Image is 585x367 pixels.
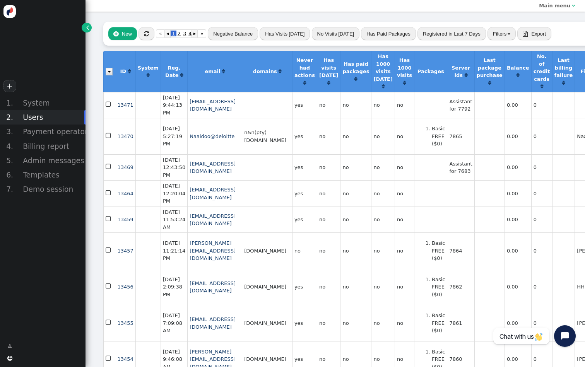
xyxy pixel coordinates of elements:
[253,68,277,74] b: domains
[106,131,112,141] span: 
[447,92,474,118] td: Assistant for 7792
[531,207,552,233] td: 0
[395,180,414,207] td: no
[106,100,112,109] span: 
[395,92,414,118] td: no
[2,340,17,353] a: 
[361,27,416,40] button: Has Paid Packages
[397,57,412,78] b: Has 1000 visits
[106,162,112,172] span: 
[19,139,86,154] div: Billing report
[117,248,133,254] span: 13457
[340,207,371,233] td: no
[340,305,371,341] td: no
[163,277,182,297] span: [DATE] 2:09:38 PM
[531,269,552,305] td: 0
[163,240,185,261] span: [DATE] 11:21:14 PM
[222,68,225,74] a: 
[465,73,467,78] span: Click to sort
[117,320,133,326] a: 13455
[117,284,133,290] span: 13456
[165,29,171,38] a: ◂
[19,182,86,196] div: Demo session
[106,188,112,198] span: 
[190,161,236,174] a: [EMAIL_ADDRESS][DOMAIN_NAME]
[317,207,340,233] td: no
[117,102,133,108] a: 13471
[163,157,185,178] span: [DATE] 12:43:50 PM
[488,80,491,86] a: 
[113,31,118,37] span: 
[395,118,414,154] td: no
[117,356,133,362] span: 13454
[205,68,220,74] b: email
[317,305,340,341] td: no
[190,240,236,261] a: [PERSON_NAME][EMAIL_ADDRESS][DOMAIN_NAME]
[432,125,445,148] li: Basic FREE ($0)
[340,118,371,154] td: no
[190,133,234,139] a: Naaidoo@deloitte
[488,80,491,85] span: Click to sort
[260,27,310,40] button: Has Visits [DATE]
[303,80,306,85] span: Click to sort
[117,133,133,139] a: 13470
[371,180,394,207] td: no
[156,29,165,38] a: «
[371,154,394,181] td: no
[147,72,149,78] a: 
[190,280,236,294] a: [EMAIL_ADDRESS][DOMAIN_NAME]
[108,27,137,40] button: New
[487,27,516,40] button: Filters
[242,305,292,341] td: [DOMAIN_NAME]
[317,92,340,118] td: no
[432,276,445,299] li: Basic FREE ($0)
[505,269,531,305] td: 0.00
[163,95,182,116] span: [DATE] 9:44:13 PM
[147,73,149,78] span: Click to sort
[395,269,414,305] td: no
[432,239,445,262] li: Basic FREE ($0)
[447,232,474,269] td: 7864
[534,53,550,82] b: No. of credit cards
[541,84,543,89] a: 
[163,183,185,204] span: [DATE] 12:20:04 PM
[562,80,565,85] span: Click to sort
[128,69,131,74] span: Click to sort
[382,84,385,89] span: Click to sort
[7,342,12,350] span: 
[373,53,392,82] b: Has 1000 visits [DATE]
[3,5,16,18] img: logo-icon.svg
[3,80,16,92] a: +
[371,305,394,341] td: no
[242,118,292,154] td: n&n(pty)[DOMAIN_NAME]
[531,31,546,37] span: Export
[505,207,531,233] td: 0.00
[192,29,197,38] a: ▸
[371,232,394,269] td: no
[505,118,531,154] td: 0.00
[371,92,394,118] td: no
[395,305,414,341] td: no
[106,246,112,255] span: 
[505,154,531,181] td: 0.00
[531,305,552,341] td: 0
[86,24,89,31] span: 
[139,27,154,40] button: 
[106,354,112,364] span: 
[505,180,531,207] td: 0.00
[279,69,281,74] span: Click to sort
[120,68,126,74] b: ID
[7,356,12,361] span: 
[417,68,444,74] b: Packages
[180,73,183,78] span: Click to sort
[190,316,236,330] a: [EMAIL_ADDRESS][DOMAIN_NAME]
[539,3,570,9] b: Main menu
[340,180,371,207] td: no
[19,154,86,168] div: Admin messages
[242,269,292,305] td: [DOMAIN_NAME]
[531,92,552,118] td: 0
[176,31,182,36] span: 2
[447,269,474,305] td: 7862
[208,27,258,40] button: Negative Balance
